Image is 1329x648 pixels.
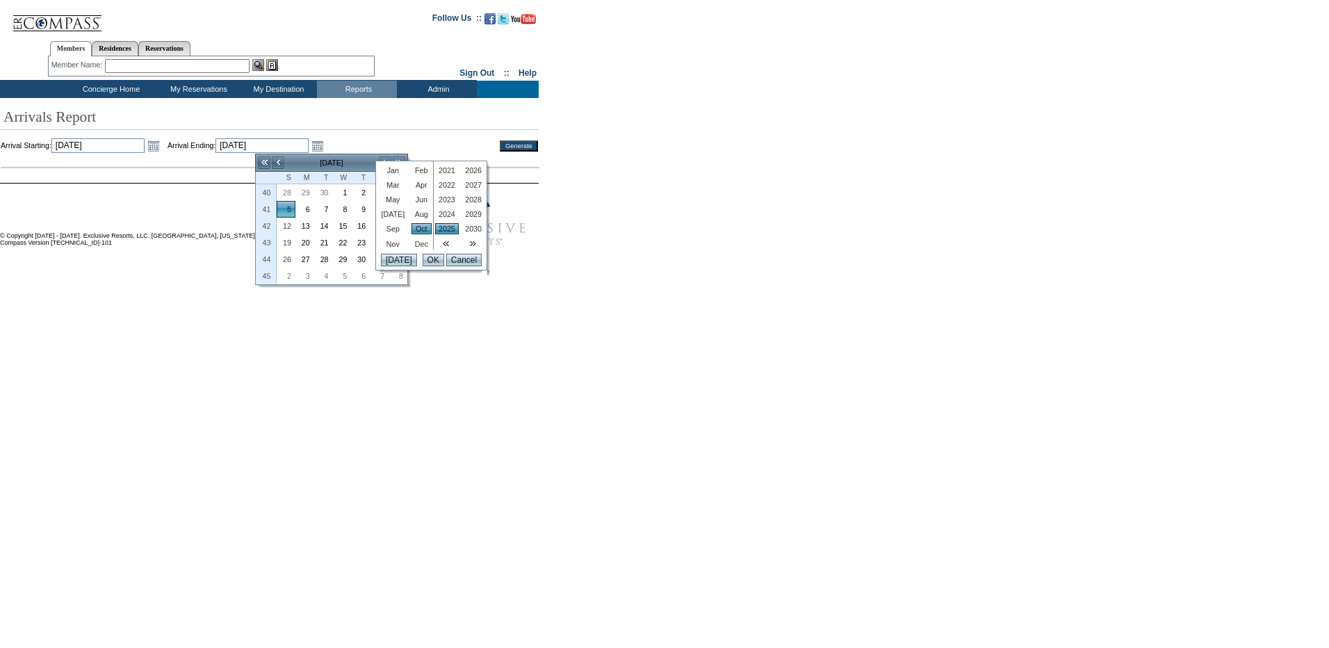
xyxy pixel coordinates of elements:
[277,218,295,234] td: Sunday, October 12, 2025
[411,179,432,191] a: Apr
[277,234,295,251] td: Sunday, October 19, 2025
[296,218,313,234] a: 13
[50,41,92,56] a: Members
[296,185,313,200] a: 29
[51,59,105,71] div: Member Name:
[352,235,369,250] a: 23
[277,184,295,201] td: Sunday, September 28, 2025
[351,218,370,234] td: Thursday, October 16, 2025
[435,165,459,176] a: 2021
[295,218,314,234] td: Monday, October 13, 2025
[432,12,482,29] td: Follow Us ::
[138,41,190,56] a: Reservations
[257,156,271,170] a: <<
[296,268,313,284] a: 3
[351,201,370,218] td: Thursday, October 09, 2025
[334,252,351,267] a: 29
[439,238,455,250] a: <<
[351,268,370,284] td: Thursday, November 06, 2025
[462,194,485,205] a: 2028
[423,254,444,266] input: OK
[462,165,485,176] a: 2026
[351,172,370,184] th: Thursday
[411,238,432,250] a: Dec
[370,202,388,217] a: 10
[315,218,332,234] a: 14
[333,218,352,234] td: Wednesday, October 15, 2025
[315,202,332,217] a: 7
[351,184,370,201] td: Thursday, October 02, 2025
[296,252,313,267] a: 27
[498,17,509,26] a: Follow us on Twitter
[296,235,313,250] a: 20
[377,238,409,250] a: Nov
[411,209,432,220] a: Aug
[277,172,295,184] th: Sunday
[295,201,314,218] td: Monday, October 06, 2025
[333,234,352,251] td: Wednesday, October 22, 2025
[389,268,407,284] a: 8
[446,254,482,266] input: Cancel
[411,165,432,176] a: Feb
[459,68,494,78] a: Sign Out
[370,268,389,284] td: Friday, November 07, 2025
[352,202,369,217] a: 9
[498,13,509,24] img: Follow us on Twitter
[377,165,409,176] a: Jan
[314,234,333,251] td: Tuesday, October 21, 2025
[370,218,389,234] td: Friday, October 17, 2025
[435,179,459,191] a: 2022
[1,138,481,154] td: Arrival Starting: Arrival Ending:
[378,156,392,170] a: >
[266,59,278,71] img: Reservations
[314,218,333,234] td: Tuesday, October 14, 2025
[92,41,138,56] a: Residences
[435,194,459,205] a: 2023
[370,268,388,284] a: 7
[370,251,389,268] td: Friday, October 31, 2025
[314,201,333,218] td: Tuesday, October 07, 2025
[157,81,237,98] td: My Reservations
[411,223,432,234] a: Oct
[377,209,409,220] a: [DATE]
[370,252,388,267] a: 31
[504,68,509,78] span: ::
[314,172,333,184] th: Tuesday
[377,223,409,234] a: Sep
[351,251,370,268] td: Thursday, October 30, 2025
[256,201,277,218] th: 41
[252,59,264,71] img: View
[334,218,351,234] a: 15
[519,68,537,78] a: Help
[256,251,277,268] th: 44
[315,235,332,250] a: 21
[314,251,333,268] td: Tuesday, October 28, 2025
[370,234,389,251] td: Friday, October 24, 2025
[256,184,277,201] th: 40
[334,268,351,284] a: 5
[411,194,432,205] a: Jun
[334,185,351,200] a: 1
[277,201,295,218] td: Sunday, October 05, 2025
[12,3,102,32] img: Compass Home
[351,234,370,251] td: Thursday, October 23, 2025
[389,268,407,284] td: Saturday, November 08, 2025
[370,185,388,200] a: 3
[511,17,536,26] a: Subscribe to our YouTube Channel
[484,13,496,24] img: Become our fan on Facebook
[333,184,352,201] td: Wednesday, October 01, 2025
[277,185,295,200] a: 28
[314,184,333,201] td: Tuesday, September 30, 2025
[370,201,389,218] td: Friday, October 10, 2025
[277,252,295,267] a: 26
[315,268,332,284] a: 4
[295,172,314,184] th: Monday
[277,268,295,284] a: 2
[397,81,477,98] td: Admin
[352,218,369,234] a: 16
[377,179,409,191] a: Mar
[462,179,485,191] a: 2027
[334,235,351,250] a: 22
[392,156,406,170] a: >>
[256,218,277,234] th: 42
